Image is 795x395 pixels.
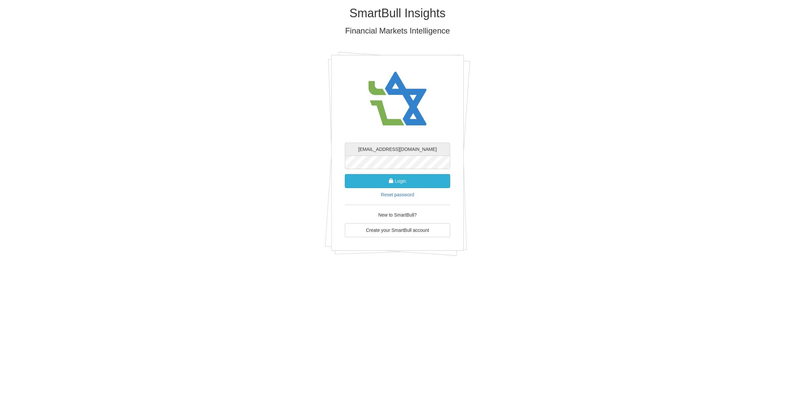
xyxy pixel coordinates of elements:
[378,212,417,218] span: New to SmartBull?
[345,143,450,156] input: username
[381,192,414,197] a: Reset password
[345,223,450,237] a: Create your SmartBull account
[345,174,450,188] button: Login
[204,27,591,35] h3: Financial Markets Intelligence
[204,7,591,20] h1: SmartBull Insights
[364,65,431,133] img: avatar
